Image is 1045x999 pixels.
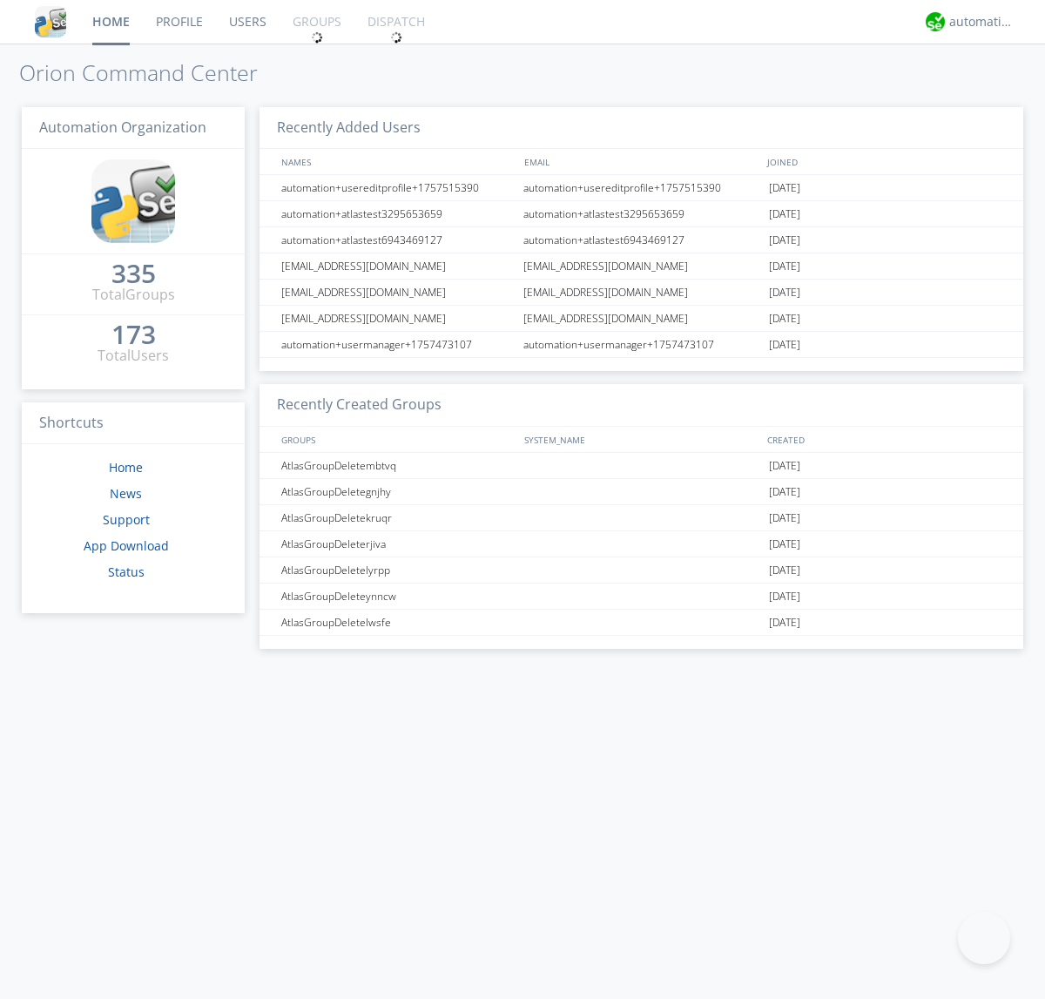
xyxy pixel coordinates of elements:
h3: Shortcuts [22,402,245,445]
div: EMAIL [520,149,763,174]
div: [EMAIL_ADDRESS][DOMAIN_NAME] [519,306,765,331]
div: Total Groups [92,285,175,305]
div: AtlasGroupDeleterjiva [277,531,518,557]
div: CREATED [763,427,1007,452]
img: spin.svg [311,31,323,44]
div: automation+atlastest3295653659 [519,201,765,226]
a: [EMAIL_ADDRESS][DOMAIN_NAME][EMAIL_ADDRESS][DOMAIN_NAME][DATE] [260,280,1023,306]
div: automation+atlas [949,13,1015,30]
h3: Recently Added Users [260,107,1023,150]
span: [DATE] [769,479,800,505]
a: AtlasGroupDeletelyrpp[DATE] [260,557,1023,584]
div: [EMAIL_ADDRESS][DOMAIN_NAME] [277,280,518,305]
span: [DATE] [769,531,800,557]
img: cddb5a64eb264b2086981ab96f4c1ba7 [35,6,66,37]
div: AtlasGroupDeletelwsfe [277,610,518,635]
iframe: Toggle Customer Support [958,912,1010,964]
img: d2d01cd9b4174d08988066c6d424eccd [926,12,945,31]
a: AtlasGroupDeletegnjhy[DATE] [260,479,1023,505]
a: [EMAIL_ADDRESS][DOMAIN_NAME][EMAIL_ADDRESS][DOMAIN_NAME][DATE] [260,306,1023,332]
h3: Recently Created Groups [260,384,1023,427]
span: [DATE] [769,280,800,306]
span: [DATE] [769,584,800,610]
div: automation+atlastest6943469127 [519,227,765,253]
div: NAMES [277,149,516,174]
a: 335 [111,265,156,285]
div: automation+usereditprofile+1757515390 [277,175,518,200]
a: [EMAIL_ADDRESS][DOMAIN_NAME][EMAIL_ADDRESS][DOMAIN_NAME][DATE] [260,253,1023,280]
span: Automation Organization [39,118,206,137]
div: AtlasGroupDeletekruqr [277,505,518,530]
div: [EMAIL_ADDRESS][DOMAIN_NAME] [519,253,765,279]
img: cddb5a64eb264b2086981ab96f4c1ba7 [91,159,175,243]
a: AtlasGroupDeletembtvq[DATE] [260,453,1023,479]
a: News [110,485,142,502]
a: AtlasGroupDeleteynncw[DATE] [260,584,1023,610]
div: 335 [111,265,156,282]
a: automation+usereditprofile+1757515390automation+usereditprofile+1757515390[DATE] [260,175,1023,201]
div: automation+usermanager+1757473107 [519,332,765,357]
a: 173 [111,326,156,346]
div: SYSTEM_NAME [520,427,763,452]
div: [EMAIL_ADDRESS][DOMAIN_NAME] [519,280,765,305]
div: AtlasGroupDeletembtvq [277,453,518,478]
span: [DATE] [769,453,800,479]
span: [DATE] [769,175,800,201]
span: [DATE] [769,610,800,636]
div: 173 [111,326,156,343]
div: [EMAIL_ADDRESS][DOMAIN_NAME] [277,306,518,331]
a: AtlasGroupDeletekruqr[DATE] [260,505,1023,531]
span: [DATE] [769,201,800,227]
span: [DATE] [769,557,800,584]
a: automation+usermanager+1757473107automation+usermanager+1757473107[DATE] [260,332,1023,358]
div: automation+atlastest6943469127 [277,227,518,253]
img: spin.svg [390,31,402,44]
div: Total Users [98,346,169,366]
a: App Download [84,537,169,554]
div: GROUPS [277,427,516,452]
a: Support [103,511,150,528]
div: automation+usereditprofile+1757515390 [519,175,765,200]
div: AtlasGroupDeletegnjhy [277,479,518,504]
span: [DATE] [769,306,800,332]
div: automation+usermanager+1757473107 [277,332,518,357]
span: [DATE] [769,505,800,531]
a: Status [108,564,145,580]
div: AtlasGroupDeletelyrpp [277,557,518,583]
div: automation+atlastest3295653659 [277,201,518,226]
a: automation+atlastest6943469127automation+atlastest6943469127[DATE] [260,227,1023,253]
span: [DATE] [769,253,800,280]
a: Home [109,459,143,476]
a: AtlasGroupDeleterjiva[DATE] [260,531,1023,557]
span: [DATE] [769,227,800,253]
span: [DATE] [769,332,800,358]
div: JOINED [763,149,1007,174]
div: AtlasGroupDeleteynncw [277,584,518,609]
a: automation+atlastest3295653659automation+atlastest3295653659[DATE] [260,201,1023,227]
div: [EMAIL_ADDRESS][DOMAIN_NAME] [277,253,518,279]
a: AtlasGroupDeletelwsfe[DATE] [260,610,1023,636]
